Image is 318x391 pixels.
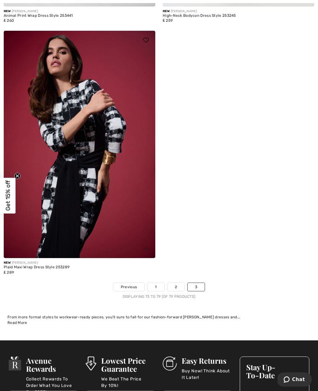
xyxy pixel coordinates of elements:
span: ₤ 259 [163,18,173,23]
p: Collect Rewards To Order What You Love For FREE! [26,376,78,388]
div: High-Neck Bodycon Dress Style 253245 [163,14,314,18]
img: Plaid Maxi Wrap Dress Style 253289. Black/cream [4,31,155,258]
span: Get 15% off [4,180,11,211]
div: [PERSON_NAME] [4,261,155,265]
span: New [4,9,11,13]
span: ₤ 289 [4,270,14,275]
img: Avenue Rewards [9,357,21,371]
div: [PERSON_NAME] [4,9,155,14]
button: Close teaser [14,173,20,179]
span: Read More [7,321,27,325]
span: Previous [121,284,137,290]
img: Lowest Price Guarantee [86,357,96,371]
a: Previous [113,283,144,291]
p: We Beat The Price By 10%! [101,376,155,388]
a: 2 [167,283,184,291]
h3: Lowest Price Guarantee [101,357,155,373]
img: Easy Returns [163,357,177,371]
h3: Easy Returns [182,357,232,365]
h3: Avenue Rewards [26,357,78,373]
h3: Stay Up-To-Date [246,363,303,379]
div: [PERSON_NAME] [163,9,314,14]
div: Plaid Maxi Wrap Dress Style 253289 [4,265,155,270]
span: ₤ 260 [4,18,14,23]
p: Buy Now! Think About It Later! [182,368,232,380]
iframe: Opens a widget where you can chat to one of our agents [278,372,312,388]
div: From more formal styles to workwear-ready pieces, you’ll sure to fall for our fashion-forward [PE... [7,314,311,320]
img: heart_black_full.svg [143,38,149,43]
img: plus_v2.svg [143,246,149,252]
a: 3 [188,283,205,291]
div: Animal Print Wrap Dress Style 253441 [4,14,155,18]
span: New [4,261,11,265]
a: 1 [148,283,164,291]
span: New [163,9,170,13]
